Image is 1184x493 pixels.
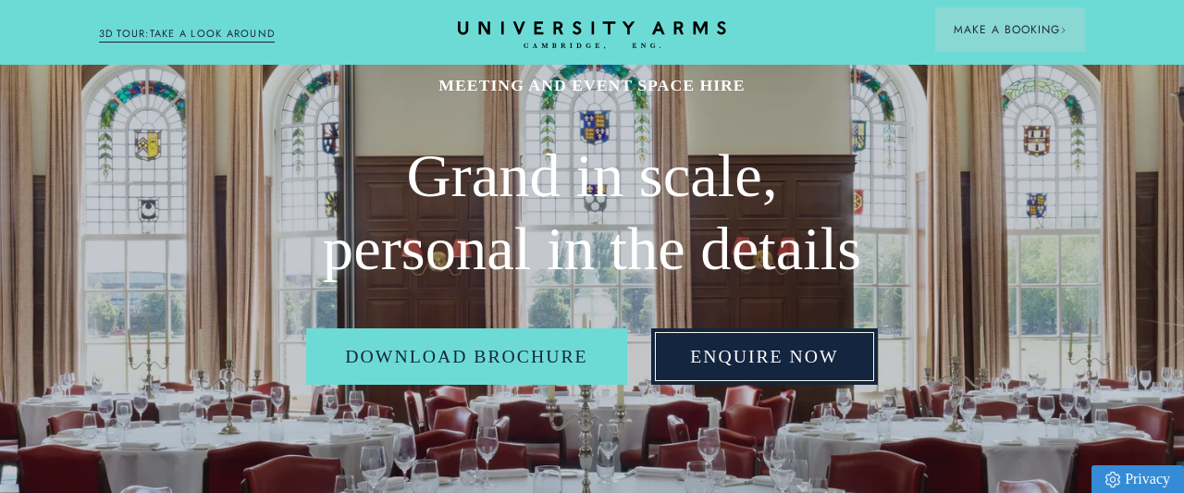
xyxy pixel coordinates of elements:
img: Privacy [1105,472,1120,487]
h2: Grand in scale, personal in the details [296,139,888,285]
img: Arrow icon [1060,27,1067,33]
h1: MEETING AND EVENT SPACE HIRE [296,74,888,96]
a: Enquire Now [651,328,877,386]
a: 3D TOUR:TAKE A LOOK AROUND [99,26,276,43]
a: Privacy [1091,465,1184,493]
span: Make a Booking [954,21,1067,38]
a: Download Brochure [306,328,626,386]
a: Home [458,21,726,50]
button: Make a BookingArrow icon [935,7,1085,52]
